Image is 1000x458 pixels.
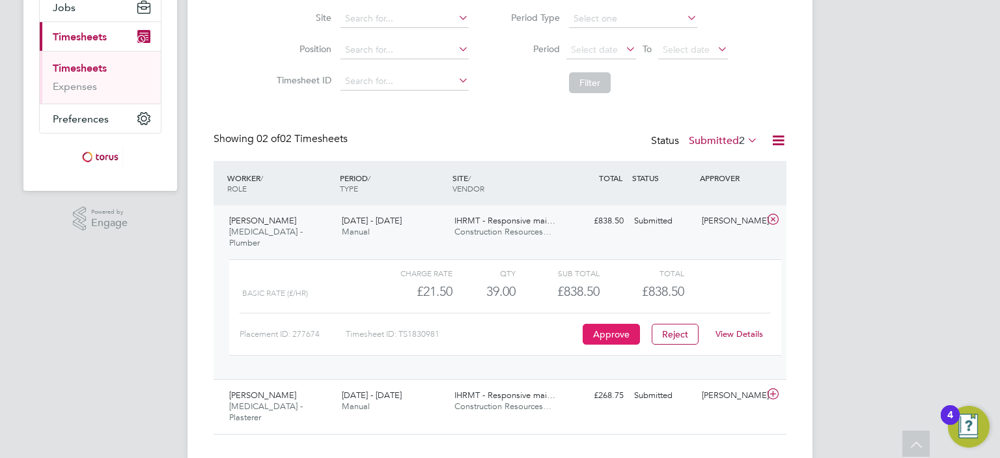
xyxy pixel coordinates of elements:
span: Manual [342,401,370,412]
button: Open Resource Center, 4 new notifications [948,406,990,448]
a: Go to home page [39,147,161,167]
span: Powered by [91,207,128,218]
input: Search for... [340,41,469,59]
span: 02 of [257,132,280,145]
button: Approve [583,324,640,345]
a: View Details [715,328,763,339]
label: Position [273,43,331,55]
span: Preferences [53,113,109,125]
a: Expenses [53,80,97,93]
span: ROLE [227,183,247,193]
div: Placement ID: 277674 [240,324,346,345]
div: Submitted [629,210,697,232]
span: [DATE] - [DATE] [342,215,402,226]
div: £838.50 [516,281,600,302]
div: Status [651,132,760,150]
span: / [368,173,370,183]
div: [PERSON_NAME] [697,210,764,232]
span: [MEDICAL_DATA] - Plasterer [229,401,303,423]
span: IHRMT - Responsive mai… [454,390,555,401]
div: £268.75 [561,385,629,407]
span: [PERSON_NAME] [229,215,296,226]
span: [DATE] - [DATE] [342,390,402,401]
div: Submitted [629,385,697,407]
label: Timesheet ID [273,74,331,86]
span: Engage [91,218,128,229]
div: APPROVER [697,166,764,190]
button: Reject [652,324,699,345]
div: £838.50 [561,210,629,232]
span: [MEDICAL_DATA] - Plumber [229,226,303,248]
div: £21.50 [368,281,452,302]
span: £838.50 [642,283,684,299]
div: 4 [947,415,953,432]
span: Manual [342,226,370,237]
div: Timesheet ID: TS1830981 [346,324,579,345]
span: / [468,173,471,183]
div: WORKER [224,166,337,200]
label: Submitted [689,134,758,147]
span: IHRMT - Responsive mai… [454,215,555,226]
span: TYPE [340,183,358,193]
span: / [260,173,263,183]
span: [PERSON_NAME] [229,390,296,401]
div: Total [600,265,684,281]
input: Search for... [340,72,469,91]
button: Timesheets [40,22,161,51]
img: torus-logo-retina.png [77,147,123,167]
div: Timesheets [40,51,161,104]
span: TOTAL [599,173,622,183]
span: 2 [739,134,745,147]
span: To [639,40,656,57]
input: Search for... [340,10,469,28]
input: Select one [569,10,697,28]
a: Powered byEngage [73,207,128,231]
span: Jobs [53,1,76,14]
div: QTY [452,265,516,281]
div: STATUS [629,166,697,190]
div: SITE [449,166,562,200]
label: Period Type [501,12,560,23]
div: PERIOD [337,166,449,200]
div: 39.00 [452,281,516,302]
span: VENDOR [452,183,484,193]
span: Timesheets [53,31,107,43]
span: Select date [663,44,710,55]
div: Showing [214,132,350,146]
div: Charge rate [368,265,452,281]
div: Sub Total [516,265,600,281]
label: Period [501,43,560,55]
div: [PERSON_NAME] [697,385,764,407]
button: Preferences [40,104,161,133]
label: Site [273,12,331,23]
span: Basic Rate (£/HR) [242,289,308,298]
span: Construction Resources… [454,401,551,412]
a: Timesheets [53,62,107,74]
button: Filter [569,72,611,93]
span: 02 Timesheets [257,132,348,145]
span: Select date [571,44,618,55]
span: Construction Resources… [454,226,551,237]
